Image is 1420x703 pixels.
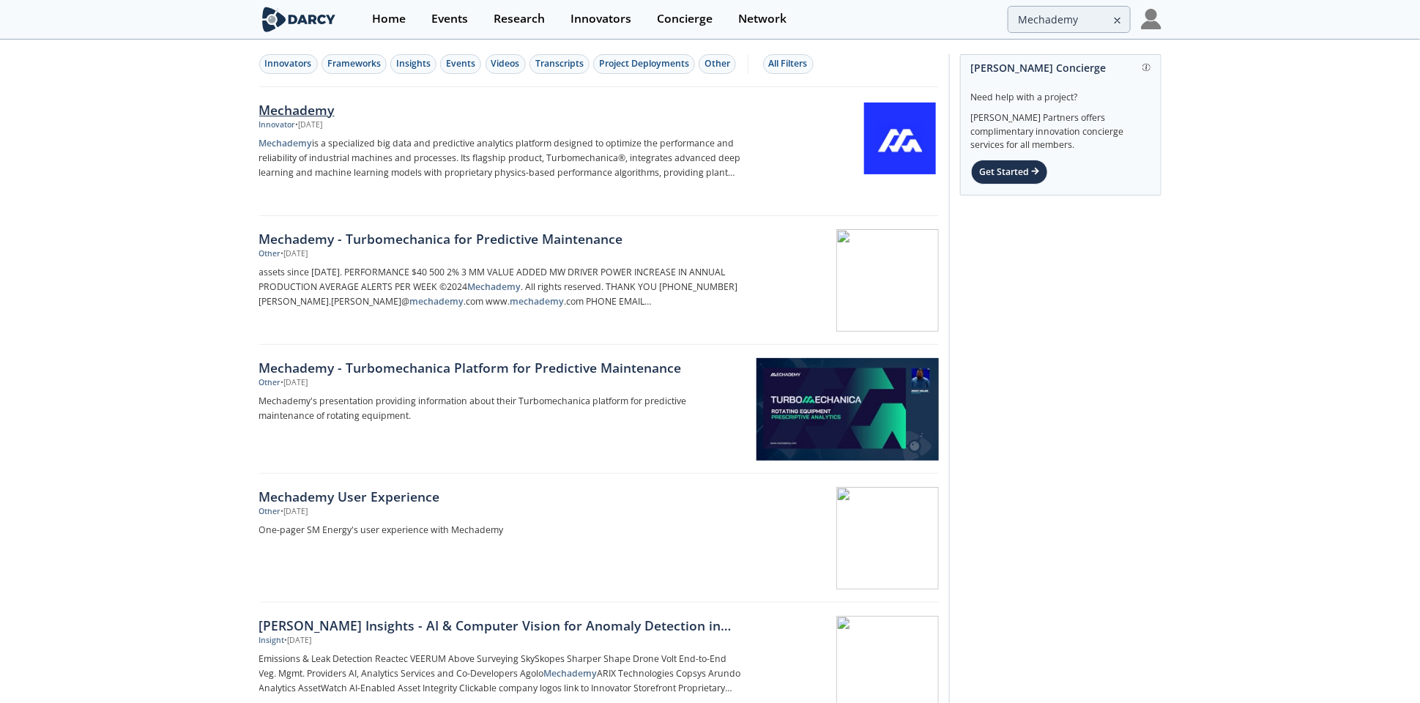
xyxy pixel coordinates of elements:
[259,616,744,635] div: [PERSON_NAME] Insights - AI & Computer Vision for Anomaly Detection in Production Operations
[259,87,939,216] a: Mechademy Innovator •[DATE] Mechademyis a specialized big data and predictive analytics platform ...
[396,57,431,70] div: Insights
[259,119,296,131] div: Innovator
[410,295,464,308] strong: mechademy
[259,137,313,149] strong: Mechademy
[259,394,744,423] p: Mechademy's presentation providing information about their Turbomechanica platform for predictive...
[259,523,744,538] p: One-pager SM Energy's user experience with Mechademy
[544,667,598,680] strong: Mechademy
[372,13,406,25] div: Home
[769,57,808,70] div: All Filters
[390,54,436,74] button: Insights
[468,280,521,293] strong: Mechademy
[259,487,744,506] div: Mechademy User Experience
[259,345,939,474] a: Mechademy - Turbomechanica Platform for Predictive Maintenance Other •[DATE] Mechademy's presenta...
[699,54,736,74] button: Other
[259,7,339,32] img: logo-wide.svg
[431,13,468,25] div: Events
[259,358,744,377] div: Mechademy - Turbomechanica Platform for Predictive Maintenance
[971,55,1151,81] div: [PERSON_NAME] Concierge
[259,635,285,647] div: Insight
[1142,64,1151,72] img: information.svg
[296,119,323,131] div: • [DATE]
[259,136,744,180] p: is a specialized big data and predictive analytics platform designed to optimize the performance ...
[738,13,787,25] div: Network
[259,265,744,309] p: assets since [DATE]. PERFORMANCE $40 500 2% 3 MM VALUE ADDED MW DRIVER POWER INCREASE IN ANNUAL P...
[259,216,939,345] a: Mechademy - Turbomechanica for Predictive Maintenance Other •[DATE] assets since [DATE]. PERFORMA...
[259,506,281,518] div: Other
[259,248,281,260] div: Other
[971,81,1151,104] div: Need help with a project?
[486,54,526,74] button: Videos
[570,13,631,25] div: Innovators
[705,57,730,70] div: Other
[763,54,814,74] button: All Filters
[494,13,545,25] div: Research
[599,57,689,70] div: Project Deployments
[971,104,1151,152] div: [PERSON_NAME] Partners offers complimentary innovation concierge services for all members.
[259,100,744,119] div: Mechademy
[321,54,387,74] button: Frameworks
[259,54,318,74] button: Innovators
[535,57,584,70] div: Transcripts
[446,57,475,70] div: Events
[285,635,312,647] div: • [DATE]
[259,652,744,696] p: Emissions & Leak Detection Reactec VEERUM Above Surveying SkySkopes Sharper Shape Drone Volt End-...
[259,474,939,603] a: Mechademy User Experience Other •[DATE] One-pager SM Energy's user experience with Mechademy
[440,54,481,74] button: Events
[529,54,590,74] button: Transcripts
[259,229,744,248] div: Mechademy - Turbomechanica for Predictive Maintenance
[281,248,308,260] div: • [DATE]
[491,57,520,70] div: Videos
[281,506,308,518] div: • [DATE]
[281,377,308,389] div: • [DATE]
[510,295,565,308] strong: mechademy
[593,54,695,74] button: Project Deployments
[1008,6,1131,33] input: Advanced Search
[265,57,312,70] div: Innovators
[259,377,281,389] div: Other
[1141,9,1161,29] img: Profile
[971,160,1048,185] div: Get Started
[327,57,381,70] div: Frameworks
[864,103,936,174] img: Mechademy
[657,13,713,25] div: Concierge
